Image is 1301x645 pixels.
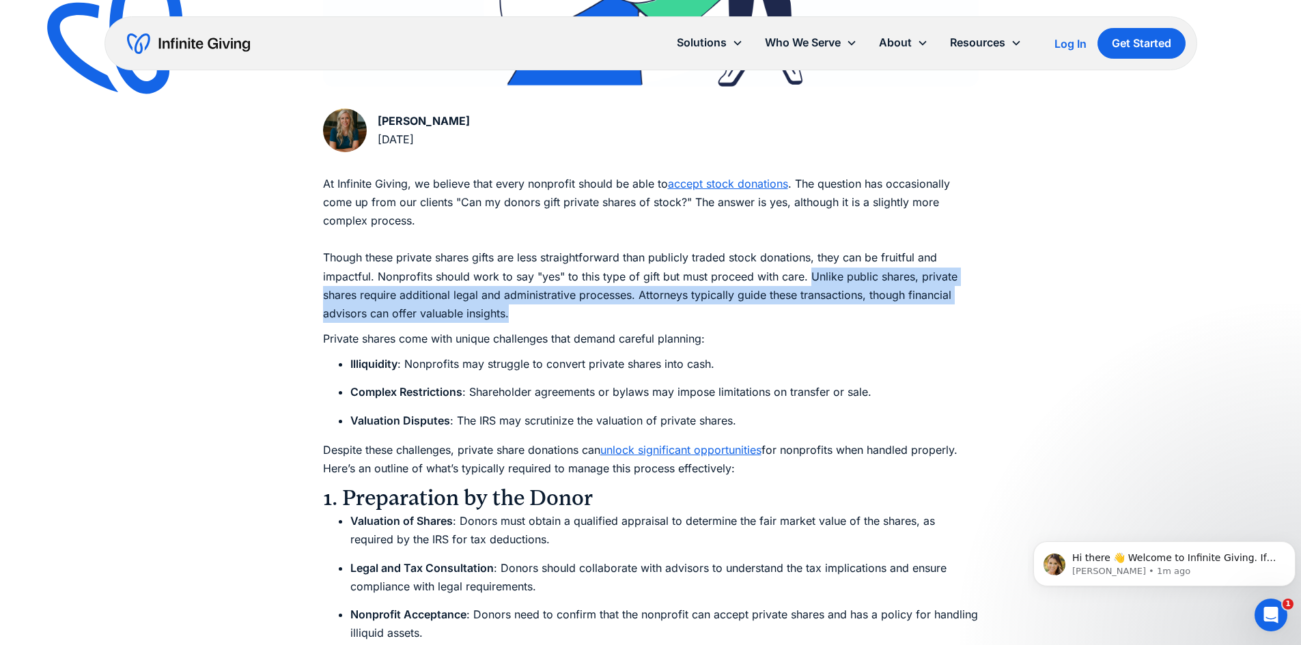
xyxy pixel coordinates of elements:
[350,383,979,401] li: : Shareholder agreements or bylaws may impose limitations on transfer or sale.
[350,561,494,575] strong: Legal and Tax Consultation
[350,412,979,430] li: : The IRS may scrutinize the valuation of private shares.
[950,33,1005,52] div: Resources
[350,357,397,371] strong: Illiquidity
[1283,599,1293,610] span: 1
[350,607,466,621] strong: Nonprofit Acceptance
[127,33,250,55] a: home
[350,605,979,642] li: : Donors need to confirm that the nonprofit can accept private shares and has a policy for handli...
[350,512,979,549] li: : Donors must obtain a qualified appraisal to determine the fair market value of the shares, as r...
[1255,599,1287,631] iframe: Intercom live chat
[323,175,979,324] p: At Infinite Giving, we believe that every nonprofit should be able to . The question has occasion...
[323,441,979,478] p: Despite these challenges, private share donations can for nonprofits when handled properly. Here’...
[1028,513,1301,608] iframe: Intercom notifications message
[323,109,470,152] a: [PERSON_NAME][DATE]
[939,28,1033,57] div: Resources
[350,385,462,399] strong: Complex Restrictions
[350,559,979,596] li: : Donors should collaborate with advisors to understand the tax implications and ensure complianc...
[378,112,470,130] div: [PERSON_NAME]
[879,33,912,52] div: About
[765,33,841,52] div: Who We Serve
[1097,28,1186,59] a: Get Started
[350,414,450,427] strong: Valuation Disputes
[1054,38,1087,49] div: Log In
[323,330,979,348] p: Private shares come with unique challenges that demand careful planning:
[350,355,979,373] li: : Nonprofits may struggle to convert private shares into cash.
[600,443,761,457] a: unlock significant opportunities
[323,485,979,512] h3: 1. Preparation by the Donor
[868,28,939,57] div: About
[1054,35,1087,52] a: Log In
[350,514,453,528] strong: Valuation of Shares
[754,28,868,57] div: Who We Serve
[378,130,470,149] div: [DATE]
[677,33,727,52] div: Solutions
[666,28,754,57] div: Solutions
[668,177,788,190] a: accept stock donations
